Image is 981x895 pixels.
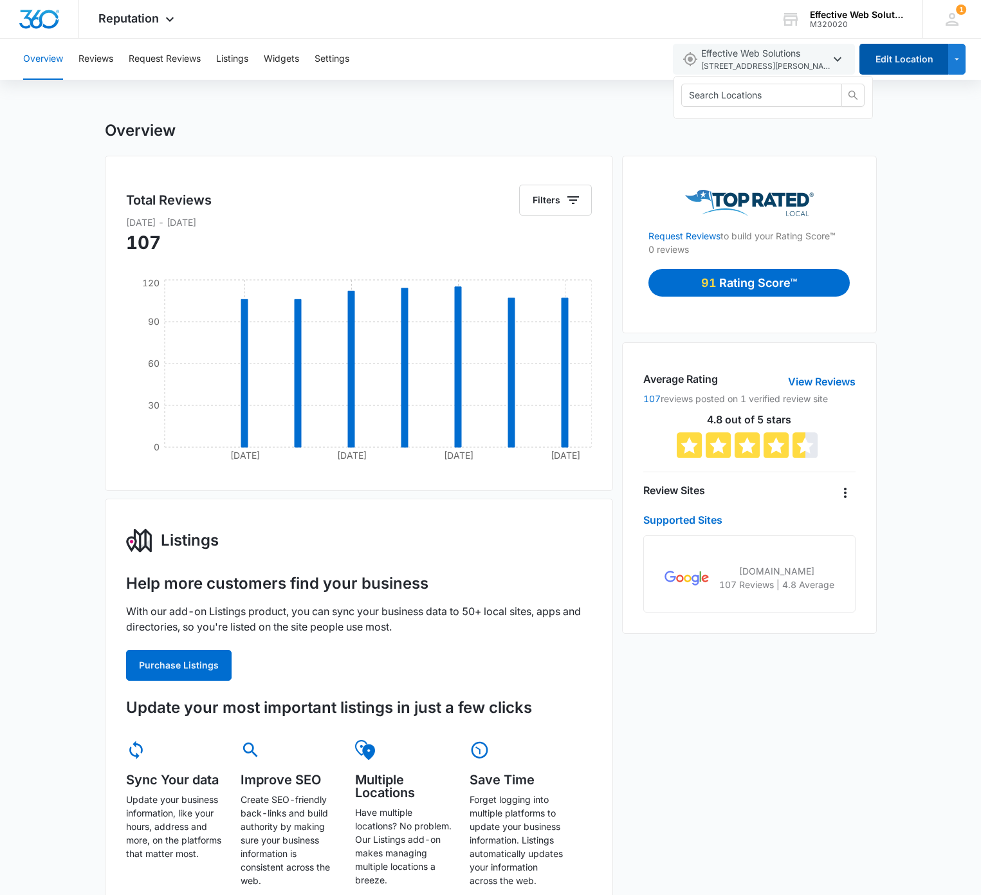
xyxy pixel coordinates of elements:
button: Edit Location [859,44,948,75]
p: Update your business information, like your hours, address and more, on the platforms that matter... [126,793,223,860]
tspan: 90 [148,316,160,327]
span: [STREET_ADDRESS][PERSON_NAME] , [GEOGRAPHIC_DATA] , WA [701,60,830,73]
h4: Review Sites [643,483,705,498]
tspan: 60 [148,358,160,369]
img: Top Rated Local Logo [685,190,814,216]
p: Have multiple locations? No problem. Our Listings add-on makes managing multiple locations a breeze. [355,806,452,887]
button: Request Reviews [129,39,201,80]
h3: Update your most important listings in just a few clicks [126,696,592,719]
h3: Listings [161,529,219,552]
div: account id [810,20,904,29]
button: Overflow Menu [835,483,856,503]
p: [DATE] - [DATE] [126,216,592,229]
h5: Improve SEO [241,773,337,786]
p: Create SEO-friendly back-links and build authority by making sure your business information is co... [241,793,337,887]
a: View Reviews [788,374,856,389]
p: Forget logging into multiple platforms to update your business information. Listings automaticall... [470,793,566,887]
h4: Average Rating [643,371,718,387]
a: Request Reviews [648,230,720,241]
tspan: 30 [148,400,160,411]
p: With our add-on Listings product, you can sync your business data to 50+ local sites, apps and di... [126,604,592,634]
div: notifications count [956,5,966,15]
button: Purchase Listings [126,650,232,681]
p: [DOMAIN_NAME] [719,564,834,578]
a: Supported Sites [643,513,722,526]
button: Listings [216,39,248,80]
span: Reputation [98,12,159,25]
h5: Save Time [470,773,566,786]
div: account name [810,10,904,20]
p: 91 [701,274,719,291]
tspan: [DATE] [230,450,259,461]
h5: Sync Your data [126,773,223,786]
p: 0 reviews [648,243,850,256]
a: 107 [643,393,661,404]
h1: Help more customers find your business [126,574,428,593]
input: Search Locations [689,88,824,102]
p: Rating Score™ [719,274,797,291]
span: 107 [126,232,161,254]
p: 4.8 out of 5 stars [643,414,855,425]
button: Effective Web Solutions[STREET_ADDRESS][PERSON_NAME],[GEOGRAPHIC_DATA],WA [673,44,855,75]
span: Effective Web Solutions [701,46,830,73]
p: 107 Reviews | 4.8 Average [719,578,834,591]
button: Settings [315,39,349,80]
span: 1 [956,5,966,15]
tspan: 120 [142,277,160,288]
button: Overview [23,39,63,80]
button: search [841,84,865,107]
button: Filters [519,185,592,216]
p: to build your Rating Score™ [648,216,850,243]
button: Reviews [78,39,113,80]
span: search [842,90,864,100]
p: reviews posted on 1 verified review site [643,392,855,405]
tspan: [DATE] [550,450,580,461]
h5: Multiple Locations [355,773,452,799]
button: Widgets [264,39,299,80]
tspan: 0 [154,441,160,452]
h1: Overview [105,121,176,140]
tspan: [DATE] [443,450,473,461]
h5: Total Reviews [126,190,212,210]
tspan: [DATE] [336,450,366,461]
